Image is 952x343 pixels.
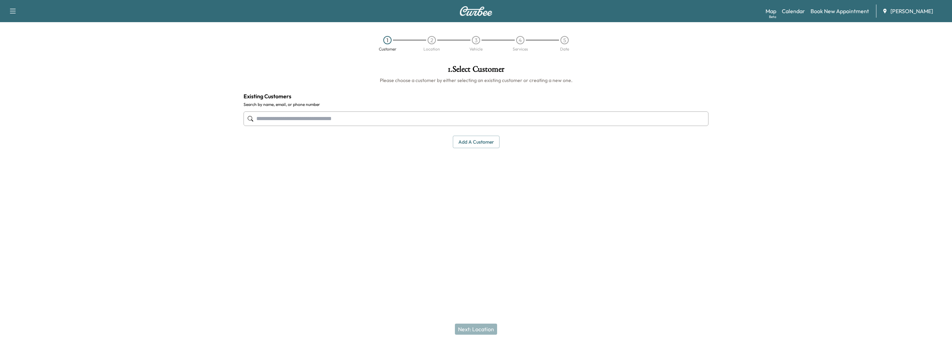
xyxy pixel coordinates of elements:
div: Date [560,47,569,51]
span: [PERSON_NAME] [890,7,933,15]
div: Location [423,47,440,51]
a: MapBeta [766,7,776,15]
label: Search by name, email, or phone number [244,102,708,107]
h6: Please choose a customer by either selecting an existing customer or creating a new one. [244,77,708,84]
div: 5 [560,36,569,44]
a: Book New Appointment [811,7,869,15]
img: Curbee Logo [459,6,493,16]
button: Add a customer [453,136,500,148]
div: 4 [516,36,524,44]
div: Customer [379,47,396,51]
div: Beta [769,14,776,19]
div: 2 [428,36,436,44]
a: Calendar [782,7,805,15]
h4: Existing Customers [244,92,708,100]
div: Vehicle [469,47,483,51]
div: 1 [383,36,392,44]
div: 3 [472,36,480,44]
div: Services [513,47,528,51]
h1: 1 . Select Customer [244,65,708,77]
